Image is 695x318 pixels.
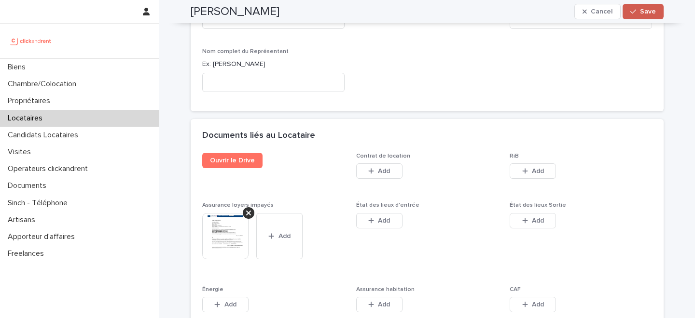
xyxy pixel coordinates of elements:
[378,301,390,308] span: Add
[4,215,43,225] p: Artisans
[210,157,255,164] span: Ouvrir le Drive
[4,96,58,106] p: Propriétaires
[224,301,236,308] span: Add
[4,114,50,123] p: Locataires
[202,49,289,54] span: Nom complet du Représentant
[4,131,86,140] p: Candidats Locataires
[4,79,84,89] p: Chambre/Colocation
[4,181,54,190] p: Documents
[356,202,419,208] span: État des lieux d'entrée
[378,168,390,174] span: Add
[4,164,96,173] p: Operateurs clickandrent
[356,297,403,312] button: Add
[356,153,410,159] span: Contrat de location
[356,213,403,228] button: Add
[4,147,39,157] p: Visites
[202,131,315,141] h2: Documents liés au Locataire
[591,8,612,15] span: Cancel
[356,287,415,292] span: Assurance habitation
[202,153,263,168] a: Ouvrir le Drive
[510,202,566,208] span: État des lieux Sortie
[510,297,556,312] button: Add
[4,63,33,72] p: Biens
[510,153,519,159] span: RiB
[623,4,664,19] button: Save
[532,168,544,174] span: Add
[278,233,291,239] span: Add
[640,8,656,15] span: Save
[532,301,544,308] span: Add
[510,213,556,228] button: Add
[8,31,55,51] img: UCB0brd3T0yccxBKYDjQ
[356,163,403,179] button: Add
[202,202,274,208] span: Assurance loyers impayés
[4,249,52,258] p: Freelances
[4,232,83,241] p: Apporteur d'affaires
[574,4,621,19] button: Cancel
[256,213,303,259] button: Add
[202,59,345,69] p: Ex: [PERSON_NAME]
[4,199,75,208] p: Sinch - Téléphone
[202,297,249,312] button: Add
[532,217,544,224] span: Add
[510,287,521,292] span: CAF
[378,217,390,224] span: Add
[191,5,279,19] h2: [PERSON_NAME]
[202,287,223,292] span: Énergie
[510,163,556,179] button: Add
